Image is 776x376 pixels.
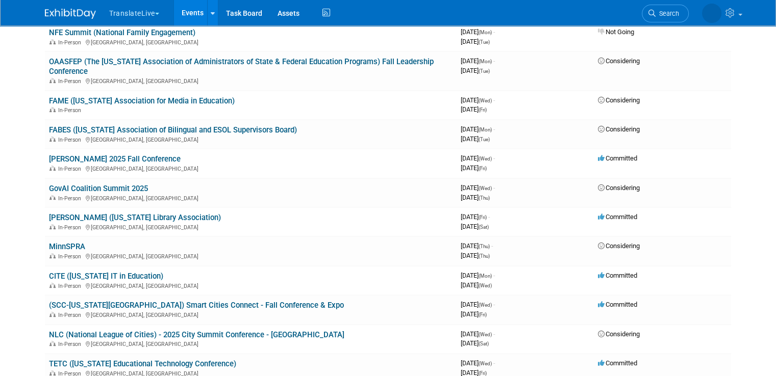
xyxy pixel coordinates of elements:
img: Mikaela Quigley [702,4,721,23]
span: (Tue) [479,68,490,74]
span: Committed [598,301,637,308]
span: [DATE] [461,194,490,201]
span: (Thu) [479,253,490,259]
a: [PERSON_NAME] 2025 Fall Conference [49,154,181,164]
img: In-Person Event [49,312,56,317]
img: In-Person Event [49,39,56,44]
span: [DATE] [461,67,490,74]
span: [DATE] [461,96,495,104]
span: (Fri) [479,166,487,171]
span: Not Going [598,28,634,36]
span: Considering [598,125,640,133]
span: (Mon) [479,30,492,35]
span: [DATE] [461,281,492,289]
span: [DATE] [461,105,487,113]
img: In-Person Event [49,370,56,375]
span: - [493,57,495,65]
span: In-Person [58,166,84,172]
span: [DATE] [461,339,489,347]
span: (Wed) [479,98,492,103]
span: In-Person [58,253,84,260]
div: [GEOGRAPHIC_DATA], [GEOGRAPHIC_DATA] [49,38,453,46]
a: NFE Summit (National Family Engagement) [49,28,195,37]
span: - [493,359,495,367]
span: - [493,125,495,133]
span: (Wed) [479,361,492,366]
span: [DATE] [461,213,490,221]
span: (Fri) [479,214,487,220]
div: [GEOGRAPHIC_DATA], [GEOGRAPHIC_DATA] [49,135,453,143]
a: [PERSON_NAME] ([US_STATE] Library Association) [49,213,221,222]
span: Committed [598,359,637,367]
img: In-Person Event [49,341,56,346]
span: - [493,330,495,338]
span: - [493,154,495,162]
span: [DATE] [461,242,493,250]
span: (Thu) [479,244,490,249]
div: [GEOGRAPHIC_DATA], [GEOGRAPHIC_DATA] [49,252,453,260]
a: FABES ([US_STATE] Association of Bilingual and ESOL Supervisors Board) [49,125,297,135]
div: [GEOGRAPHIC_DATA], [GEOGRAPHIC_DATA] [49,164,453,172]
img: In-Person Event [49,253,56,258]
span: [DATE] [461,184,495,192]
span: In-Person [58,195,84,202]
a: MinnSPRA [49,242,85,251]
span: (Mon) [479,273,492,279]
span: [DATE] [461,125,495,133]
span: (Thu) [479,195,490,201]
span: Considering [598,57,640,65]
span: (Fri) [479,370,487,376]
span: - [488,213,490,221]
span: (Sat) [479,341,489,346]
a: OAASFEP (The [US_STATE] Association of Administrators of State & Federal Education Programs) Fall... [49,57,434,76]
span: Considering [598,96,640,104]
span: Committed [598,213,637,221]
span: [DATE] [461,164,487,172]
span: [DATE] [461,359,495,367]
span: In-Person [58,341,84,347]
div: [GEOGRAPHIC_DATA], [GEOGRAPHIC_DATA] [49,194,453,202]
span: Considering [598,330,640,338]
span: Committed [598,154,637,162]
span: [DATE] [461,57,495,65]
span: Considering [598,242,640,250]
span: - [493,301,495,308]
a: NLC (National League of Cities) - 2025 City Summit Conference - [GEOGRAPHIC_DATA] [49,330,344,339]
img: ExhibitDay [45,9,96,19]
div: [GEOGRAPHIC_DATA], [GEOGRAPHIC_DATA] [49,310,453,318]
span: In-Person [58,107,84,114]
span: (Mon) [479,127,492,132]
img: In-Person Event [49,283,56,288]
span: Committed [598,272,637,279]
a: GovAI Coalition Summit 2025 [49,184,148,193]
span: [DATE] [461,223,489,230]
img: In-Person Event [49,78,56,83]
span: - [493,28,495,36]
span: [DATE] [461,301,495,308]
span: (Wed) [479,156,492,162]
span: (Wed) [479,332,492,337]
img: In-Person Event [49,107,56,112]
span: - [493,96,495,104]
a: CITE ([US_STATE] IT in Education) [49,272,163,281]
span: [DATE] [461,252,490,259]
div: [GEOGRAPHIC_DATA], [GEOGRAPHIC_DATA] [49,339,453,347]
span: - [493,272,495,279]
img: In-Person Event [49,137,56,142]
span: In-Person [58,283,84,289]
span: - [491,242,493,250]
img: In-Person Event [49,166,56,171]
span: In-Person [58,39,84,46]
span: (Tue) [479,39,490,45]
img: In-Person Event [49,224,56,229]
span: In-Person [58,137,84,143]
span: In-Person [58,78,84,85]
span: [DATE] [461,272,495,279]
span: (Wed) [479,302,492,308]
div: [GEOGRAPHIC_DATA], [GEOGRAPHIC_DATA] [49,76,453,85]
div: [GEOGRAPHIC_DATA], [GEOGRAPHIC_DATA] [49,281,453,289]
span: (Mon) [479,59,492,64]
span: [DATE] [461,135,490,143]
a: TETC ([US_STATE] Educational Technology Conference) [49,359,236,368]
span: (Tue) [479,137,490,142]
